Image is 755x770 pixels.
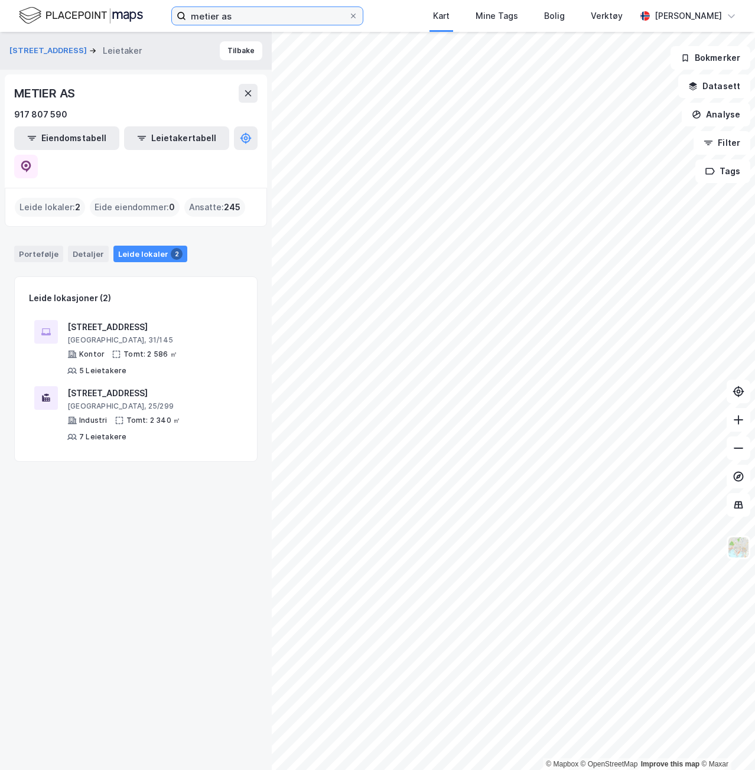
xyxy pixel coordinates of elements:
[727,536,750,559] img: Z
[546,760,578,768] a: Mapbox
[15,198,85,217] div: Leide lokaler :
[694,131,750,155] button: Filter
[220,41,262,60] button: Tilbake
[124,126,229,150] button: Leietakertabell
[184,198,245,217] div: Ansatte :
[171,248,183,260] div: 2
[19,5,143,26] img: logo.f888ab2527a4732fd821a326f86c7f29.svg
[75,200,80,214] span: 2
[9,45,89,57] button: [STREET_ADDRESS]
[29,291,111,305] div: Leide lokasjoner (2)
[14,126,119,150] button: Eiendomstabell
[14,107,67,122] div: 917 807 590
[67,386,237,400] div: [STREET_ADDRESS]
[90,198,180,217] div: Eide eiendommer :
[581,760,638,768] a: OpenStreetMap
[67,320,237,334] div: [STREET_ADDRESS]
[79,350,105,359] div: Kontor
[79,366,126,376] div: 5 Leietakere
[682,103,750,126] button: Analyse
[591,9,623,23] div: Verktøy
[14,246,63,262] div: Portefølje
[79,416,108,425] div: Industri
[678,74,750,98] button: Datasett
[169,200,175,214] span: 0
[696,713,755,770] iframe: Chat Widget
[433,9,450,23] div: Kart
[113,246,187,262] div: Leide lokaler
[655,9,722,23] div: [PERSON_NAME]
[123,350,177,359] div: Tomt: 2 586 ㎡
[641,760,699,768] a: Improve this map
[186,7,349,25] input: Søk på adresse, matrikkel, gårdeiere, leietakere eller personer
[695,159,750,183] button: Tags
[68,246,109,262] div: Detaljer
[476,9,518,23] div: Mine Tags
[126,416,181,425] div: Tomt: 2 340 ㎡
[103,44,142,58] div: Leietaker
[79,432,126,442] div: 7 Leietakere
[67,402,237,411] div: [GEOGRAPHIC_DATA], 25/299
[224,200,240,214] span: 245
[67,335,237,345] div: [GEOGRAPHIC_DATA], 31/145
[696,713,755,770] div: Kontrollprogram for chat
[544,9,565,23] div: Bolig
[14,84,77,103] div: METIER AS
[671,46,750,70] button: Bokmerker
